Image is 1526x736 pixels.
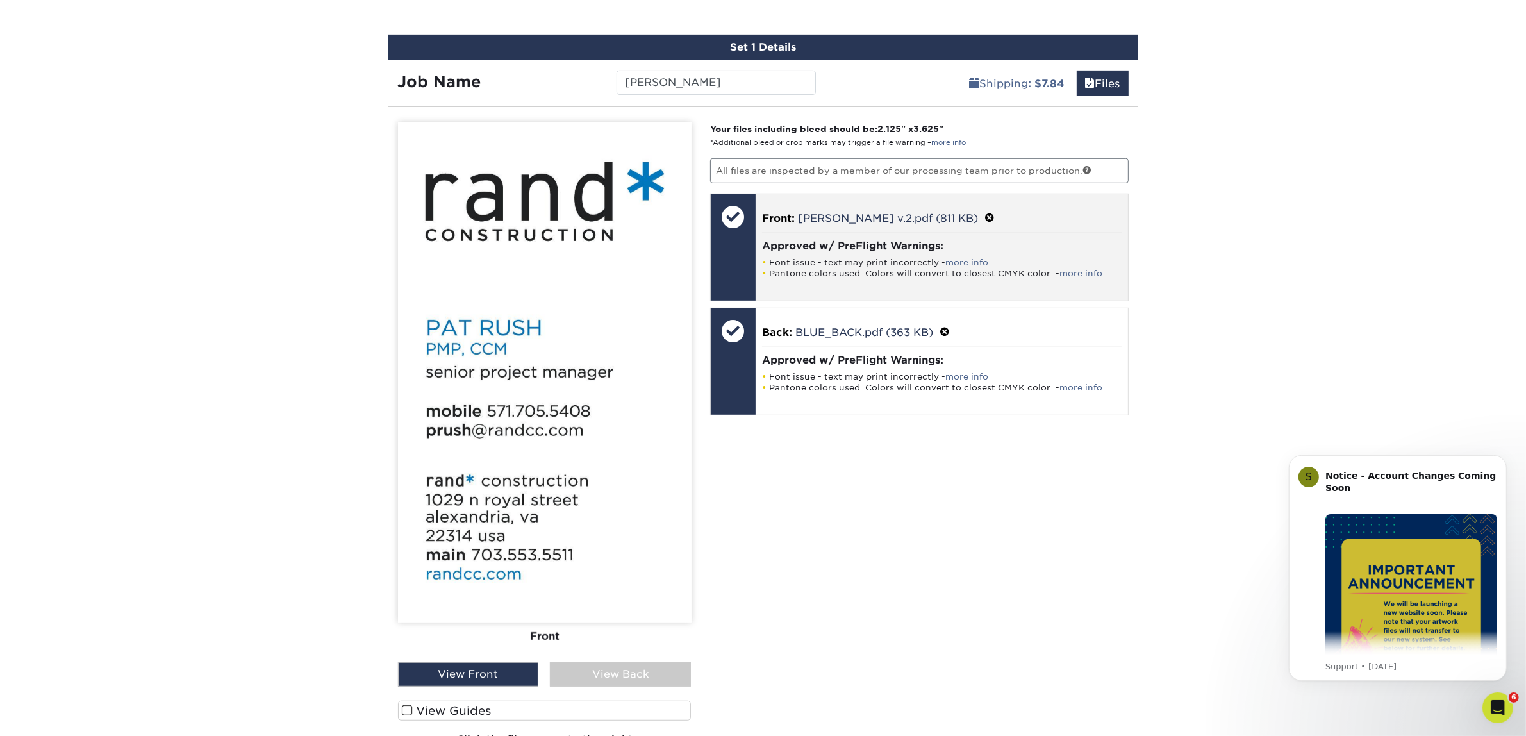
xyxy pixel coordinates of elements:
li: Pantone colors used. Colors will convert to closest CMYK color. - [762,382,1122,393]
input: Enter a job name [617,71,816,95]
span: Back: [762,326,792,339]
h4: Approved w/ PreFlight Warnings: [762,354,1122,366]
label: View Guides [398,701,692,721]
li: Pantone colors used. Colors will convert to closest CMYK color. - [762,268,1122,279]
a: more info [945,258,988,267]
p: All files are inspected by a member of our processing team prior to production. [710,158,1129,183]
div: Set 1 Details [388,35,1138,60]
a: [PERSON_NAME] v.2.pdf (811 KB) [798,212,978,224]
a: more info [945,372,988,381]
span: 2.125 [877,124,901,134]
span: 6 [1509,692,1519,703]
strong: Your files including bleed should be: " x " [710,124,943,134]
strong: Job Name [398,72,481,91]
span: files [1085,78,1095,90]
iframe: Google Customer Reviews [3,697,109,732]
span: Front: [762,212,795,224]
iframe: Intercom notifications message [1270,435,1526,701]
b: : $7.84 [1029,78,1065,90]
a: more info [1059,383,1102,392]
li: Font issue - text may print incorrectly - [762,371,1122,382]
a: more info [931,138,966,147]
span: shipping [970,78,980,90]
a: Files [1077,71,1129,96]
h4: Approved w/ PreFlight Warnings: [762,240,1122,252]
a: Shipping: $7.84 [961,71,1074,96]
a: BLUE_BACK.pdf (363 KB) [795,326,933,339]
iframe: Intercom live chat [1482,692,1513,723]
span: 3.625 [913,124,939,134]
div: View Front [398,662,539,687]
div: Front [398,623,692,651]
li: Font issue - text may print incorrectly - [762,257,1122,268]
small: *Additional bleed or crop marks may trigger a file warning – [710,138,966,147]
a: more info [1059,269,1102,278]
div: View Back [550,662,691,687]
